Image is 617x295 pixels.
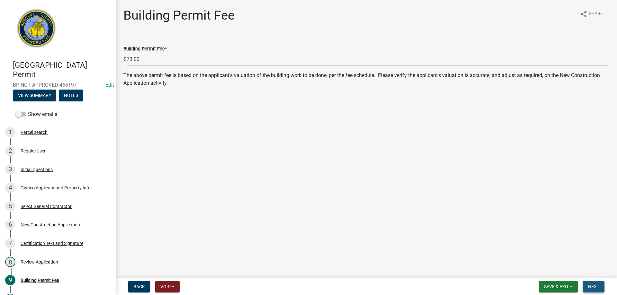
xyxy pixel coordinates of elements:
[13,82,103,88] span: BP-NOT APPROVED-466197
[21,260,58,264] div: Review Application
[21,278,59,282] div: Building Permit Fee
[5,164,15,175] div: 3
[588,284,599,289] span: Next
[5,183,15,193] div: 4
[21,149,46,153] div: Require User
[155,281,180,292] button: Void
[21,222,80,227] div: New Construction Application
[15,110,57,118] label: Show emails
[544,284,569,289] span: Save & Exit
[13,7,60,54] img: Abbeville County, South Carolina
[5,238,15,248] div: 7
[123,53,127,66] span: $
[105,82,114,88] a: Edit
[21,167,53,172] div: Initial Questions
[59,93,83,98] wm-modal-confirm: Notes
[128,281,150,292] button: Back
[5,257,15,267] div: 8
[539,281,578,292] button: Save & Exit
[21,204,72,209] div: Select General Contractor
[5,220,15,230] div: 6
[59,90,83,101] button: Notes
[583,281,604,292] button: Next
[21,186,91,190] div: Owner/Applicant and Property Info
[589,10,603,18] span: Share
[105,82,114,88] wm-modal-confirm: Edit Application Number
[13,90,56,101] button: View Summary
[5,201,15,212] div: 5
[5,275,15,285] div: 9
[21,130,48,134] div: Parcel search
[160,284,171,289] span: Void
[13,93,56,98] wm-modal-confirm: Summary
[580,10,587,18] i: share
[5,127,15,137] div: 1
[133,284,145,289] span: Back
[5,146,15,156] div: 2
[21,241,83,246] div: Certification Text and Signature
[123,8,235,23] h1: Building Permit Fee
[123,72,609,87] p: The above permit fee is based on the applicant's valuation of the building work to be done, per t...
[13,61,111,79] h4: [GEOGRAPHIC_DATA] Permit
[123,47,167,51] label: Building Permit Fee
[575,8,608,20] button: shareShare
